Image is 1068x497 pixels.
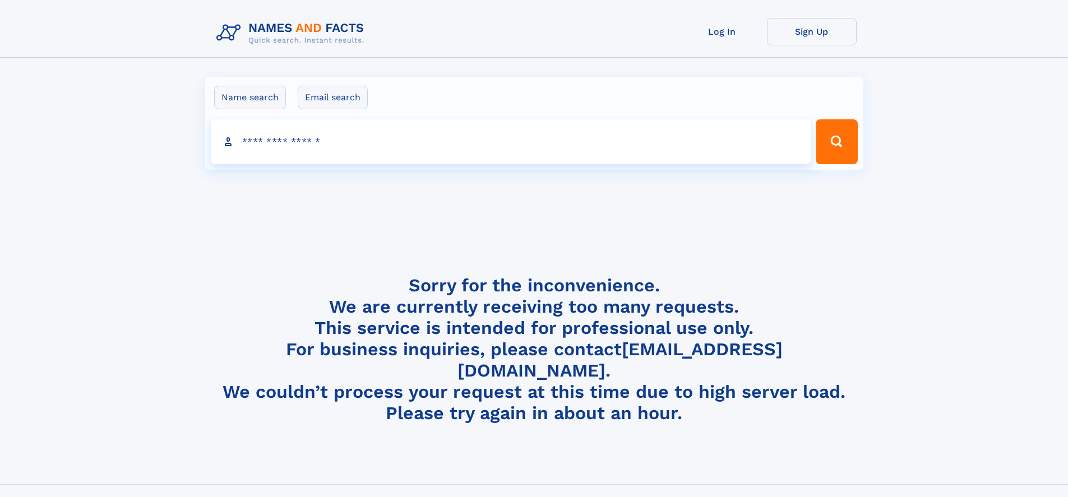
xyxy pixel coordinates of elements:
[211,119,811,164] input: search input
[214,86,286,109] label: Name search
[457,338,783,381] a: [EMAIL_ADDRESS][DOMAIN_NAME]
[816,119,857,164] button: Search Button
[212,18,373,48] img: Logo Names and Facts
[298,86,368,109] label: Email search
[212,275,857,424] h4: Sorry for the inconvenience. We are currently receiving too many requests. This service is intend...
[767,18,857,45] a: Sign Up
[677,18,767,45] a: Log In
